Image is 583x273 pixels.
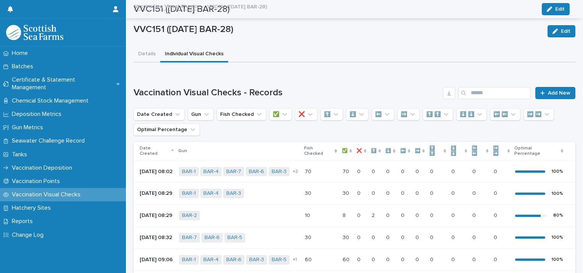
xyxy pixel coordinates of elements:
[160,47,228,63] button: Individual Visual Checks
[548,25,575,37] button: Edit
[134,249,575,271] tr: [DATE] 09:06BAR-1 BAR-4 BAR-6 BAR-3 BAR-5 +16060 6060 00 00 00 00 00 00 00 00 00 100%
[386,189,391,197] p: 0
[9,50,34,57] p: Home
[523,108,554,120] button: ➡️ ➡️
[372,189,377,197] p: 0
[188,108,214,120] button: Gun
[342,147,348,155] p: ✅
[134,205,575,227] tr: [DATE] 08:29BAR-2 1010 88 00 22 00 00 00 00 00 00 00 80%
[494,189,499,197] p: 0
[205,234,220,241] a: BAR-6
[356,147,362,155] p: ❌
[343,233,351,241] p: 30
[494,255,499,263] p: 0
[553,213,563,218] div: 80 %
[458,87,531,99] input: Search
[9,164,78,172] p: Vaccination Deposition
[203,190,219,197] a: BAR-4
[535,87,575,99] a: Add New
[9,231,50,239] p: Change Log
[134,226,575,249] tr: [DATE] 08:32BAR-7 BAR-6 BAR-5 3030 3030 00 00 00 00 00 00 00 00 00 100%
[9,124,49,131] p: Gun Metrics
[207,2,267,10] p: VVC151 ([DATE] BAR-28)
[269,108,292,120] button: ✅
[451,211,456,219] p: 0
[401,189,406,197] p: 0
[386,255,391,263] p: 0
[494,167,499,175] p: 0
[357,255,362,263] p: 0
[272,257,287,263] a: BAR-5
[423,108,453,120] button: ⬆️ ⬆️
[430,167,435,175] p: 0
[293,257,297,262] span: + 1
[472,211,477,219] p: 0
[430,189,435,197] p: 0
[514,144,559,158] p: Optimal Percentage
[249,169,264,175] a: BAR-6
[226,169,241,175] a: BAR-7
[401,167,406,175] p: 0
[9,111,68,118] p: Deposition Metrics
[134,161,575,183] tr: [DATE] 08:02BAR-1 BAR-4 BAR-7 BAR-6 BAR-3 +27070 7070 00 00 00 00 00 00 00 00 00 100%
[304,144,333,158] p: Fish Checked
[320,108,343,120] button: ⬆️
[226,190,241,197] a: BAR-3
[293,169,298,174] span: + 2
[551,191,563,196] div: 100 %
[494,211,499,219] p: 0
[357,167,362,175] p: 0
[494,233,499,241] p: 0
[372,255,377,263] p: 0
[9,63,39,70] p: Batches
[134,124,200,136] button: Optimal Percentage
[140,234,173,241] p: [DATE] 08:32
[372,211,376,219] p: 2
[456,108,487,120] button: ⬇️ ⬇️
[9,76,116,91] p: Certificate & Statement Management
[472,144,484,158] p: ⬅️ ⬅️
[134,24,541,35] p: VVC151 ([DATE] BAR-28)
[430,255,435,263] p: 0
[490,108,520,120] button: ⬅️ ⬅️
[343,167,351,175] p: 70
[9,204,57,212] p: Hatchery Sites
[472,233,477,241] p: 0
[140,212,173,219] p: [DATE] 08:29
[140,144,169,158] p: Date Created
[134,2,199,10] a: Vaccination Visual Checks
[400,147,406,155] p: ⬅️
[551,235,563,240] div: 100 %
[140,190,173,197] p: [DATE] 08:29
[9,97,95,104] p: Chemical Stock Management
[372,108,394,120] button: ⬅️
[429,144,441,158] p: ⬆️ ⬆️
[346,108,369,120] button: ⬇️
[451,144,463,158] p: ⬇️ ⬇️
[416,233,420,241] p: 0
[182,212,197,219] a: BAR-2
[551,257,563,262] div: 100 %
[249,257,264,263] a: BAR-3
[217,108,266,120] button: Fish Checked
[305,189,313,197] p: 30
[397,108,420,120] button: ➡️
[178,147,187,155] p: Gun
[416,255,420,263] p: 0
[227,234,242,241] a: BAR-5
[371,147,377,155] p: ⬆️
[401,233,406,241] p: 0
[295,108,317,120] button: ❌
[134,108,185,120] button: Date Created
[203,169,219,175] a: BAR-4
[343,211,347,219] p: 8
[451,233,456,241] p: 0
[9,137,91,145] p: Seawater Challenge Record
[416,189,420,197] p: 0
[305,255,313,263] p: 60
[305,211,312,219] p: 10
[386,211,391,219] p: 0
[561,29,570,34] span: Edit
[134,183,575,205] tr: [DATE] 08:29BAR-1 BAR-4 BAR-3 3030 3030 00 00 00 00 00 00 00 00 00 100%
